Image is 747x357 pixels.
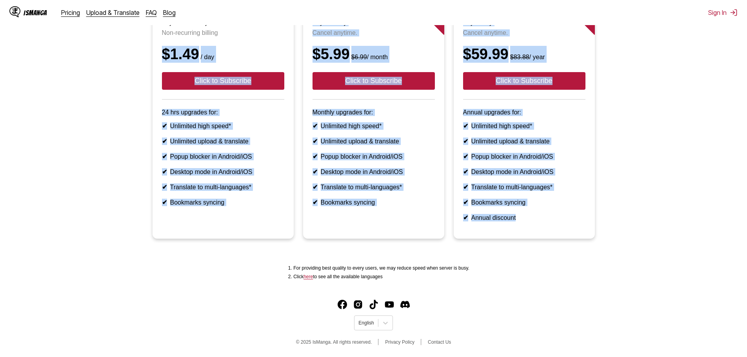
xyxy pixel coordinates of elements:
[313,199,435,206] li: Bookmarks syncing
[463,46,585,63] div: $59.99
[162,153,284,160] li: Popup blocker in Android/iOS
[313,138,435,145] li: Unlimited upload & translate
[9,6,61,19] a: IsManga LogoIsManga
[463,123,468,129] b: ✔
[463,184,468,190] b: ✔
[353,300,363,309] img: IsManga Instagram
[313,199,318,206] b: ✔
[338,300,347,309] a: Facebook
[350,54,388,60] small: / month
[463,29,585,36] p: Cancel anytime.
[162,199,167,206] b: ✔
[510,54,529,60] s: $83.88
[463,199,468,206] b: ✔
[463,153,585,160] li: Popup blocker in Android/iOS
[369,300,378,309] img: IsManga TikTok
[385,300,394,309] img: IsManga YouTube
[313,123,318,129] b: ✔
[313,153,318,160] b: ✔
[162,123,167,129] b: ✔
[293,265,469,271] li: For providing best quality to every users, we may reduce speed when server is busy.
[162,184,167,190] b: ✔
[304,274,313,279] a: Available languages
[162,138,167,145] b: ✔
[351,54,367,60] s: $6.99
[24,9,47,16] div: IsManga
[313,122,435,130] li: Unlimited high speed*
[313,169,318,175] b: ✔
[86,9,140,16] a: Upload & Translate
[162,29,284,36] p: Non-recurring billing
[162,109,284,116] p: 24 hrs upgrades for:
[400,300,410,309] img: IsManga Discord
[358,320,360,326] input: Select language
[313,153,435,160] li: Popup blocker in Android/iOS
[162,138,284,145] li: Unlimited upload & translate
[162,199,284,206] li: Bookmarks syncing
[162,168,284,176] li: Desktop mode in Android/iOS
[162,122,284,130] li: Unlimited high speed*
[313,72,435,90] button: Click to Subscribe
[463,168,585,176] li: Desktop mode in Android/iOS
[293,274,469,279] li: Click to see all the available languages
[199,54,214,60] small: / day
[463,138,468,145] b: ✔
[463,138,585,145] li: Unlimited upload & translate
[162,183,284,191] li: Translate to multi-languages*
[61,9,80,16] a: Pricing
[509,54,545,60] small: / year
[162,46,284,63] div: $1.49
[730,9,738,16] img: Sign out
[463,72,585,90] button: Click to Subscribe
[313,183,435,191] li: Translate to multi-languages*
[463,214,468,221] b: ✔
[313,109,435,116] p: Monthly upgrades for:
[463,153,468,160] b: ✔
[369,300,378,309] a: TikTok
[463,122,585,130] li: Unlimited high speed*
[353,300,363,309] a: Instagram
[463,199,585,206] li: Bookmarks syncing
[313,168,435,176] li: Desktop mode in Android/iOS
[146,9,157,16] a: FAQ
[313,138,318,145] b: ✔
[463,183,585,191] li: Translate to multi-languages*
[163,9,176,16] a: Blog
[385,339,414,345] a: Privacy Policy
[463,169,468,175] b: ✔
[463,109,585,116] p: Annual upgrades for:
[313,29,435,36] p: Cancel anytime.
[9,6,20,17] img: IsManga Logo
[162,153,167,160] b: ✔
[708,9,738,16] button: Sign In
[296,339,372,345] span: © 2025 IsManga. All rights reserved.
[428,339,451,345] a: Contact Us
[313,46,435,63] div: $5.99
[338,300,347,309] img: IsManga Facebook
[400,300,410,309] a: Discord
[313,184,318,190] b: ✔
[385,300,394,309] a: Youtube
[162,72,284,90] button: Click to Subscribe
[463,214,585,221] li: Annual discount
[162,169,167,175] b: ✔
